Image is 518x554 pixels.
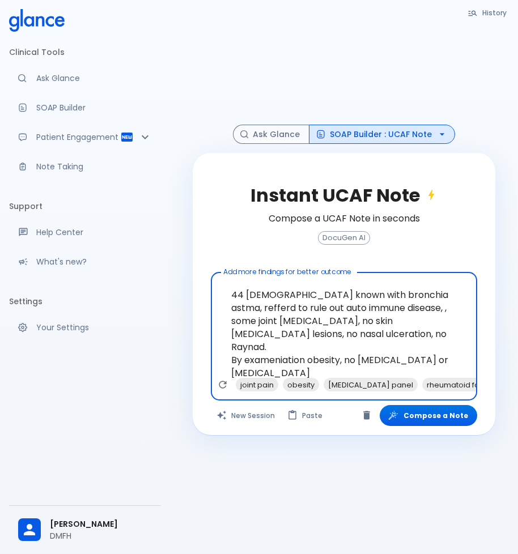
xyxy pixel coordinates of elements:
p: Your Settings [36,322,152,333]
p: Patient Engagement [36,131,120,143]
a: Moramiz: Find ICD10AM codes instantly [9,66,161,91]
a: Docugen: Compose a clinical documentation in seconds [9,95,161,120]
span: joint pain [236,378,278,391]
div: [PERSON_NAME]DMFH [9,510,161,549]
label: Add more findings for better outcome [223,267,351,276]
div: rheumatoid factor [422,378,499,391]
span: obesity [283,378,319,391]
a: Manage your settings [9,315,161,340]
button: History [462,5,513,21]
h6: Compose a UCAF Note in seconds [269,211,420,227]
button: Paste from clipboard [282,405,329,426]
p: DMFH [50,530,152,542]
a: Get help from our support team [9,220,161,245]
a: Advanced note-taking [9,154,161,179]
div: Recent updates and feature releases [9,249,161,274]
button: SOAP Builder : UCAF Note [309,125,455,144]
div: obesity [283,378,319,391]
button: Clear [358,407,375,424]
p: Help Center [36,227,152,238]
div: [MEDICAL_DATA] panel [324,378,418,391]
li: Support [9,193,161,220]
p: What's new? [36,256,152,267]
button: Compose a Note [380,405,477,426]
p: Note Taking [36,161,152,172]
p: SOAP Builder [36,102,152,113]
button: Refresh suggestions [214,376,231,393]
button: Ask Glance [233,125,309,144]
span: [MEDICAL_DATA] panel [324,378,418,391]
textarea: 44 [DEMOGRAPHIC_DATA] known with bronchia astma, refferd to rule out auto immune disease, , some ... [219,277,469,378]
span: rheumatoid factor [422,378,499,391]
li: Settings [9,288,161,315]
p: Ask Glance [36,73,152,84]
span: [PERSON_NAME] [50,518,152,530]
h2: Instant UCAF Note [250,185,438,206]
button: Clears all inputs and results. [211,405,282,426]
div: Patient Reports & Referrals [9,125,161,150]
div: joint pain [236,378,278,391]
span: DocuGen AI [319,234,370,242]
li: Clinical Tools [9,39,161,66]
